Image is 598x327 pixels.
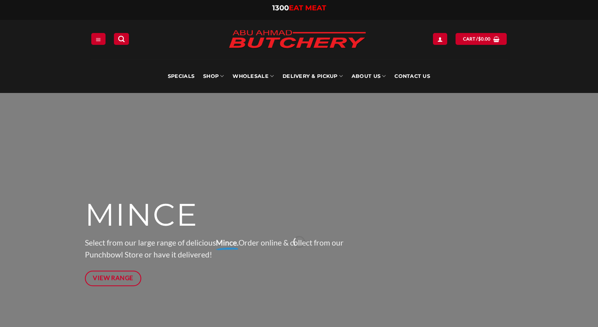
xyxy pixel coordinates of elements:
a: Login [433,33,447,45]
span: Cart / [463,35,491,43]
span: MINCE [85,196,198,234]
a: Search [114,33,129,45]
strong: Mince. [216,238,238,247]
a: About Us [352,60,386,93]
a: Wholesale [233,60,274,93]
bdi: 0.00 [478,36,491,41]
span: View Range [93,273,133,283]
img: Abu Ahmad Butchery [222,25,373,55]
span: EAT MEAT [289,4,326,12]
a: View Range [85,271,142,286]
span: $ [478,35,481,43]
span: Select from our large range of delicious Order online & collect from our Punchbowl Store or have ... [85,238,344,259]
a: 1300EAT MEAT [272,4,326,12]
span: 1300 [272,4,289,12]
a: Specials [168,60,194,93]
a: Menu [91,33,106,45]
a: Delivery & Pickup [283,60,343,93]
a: Contact Us [394,60,430,93]
a: View cart [456,33,507,45]
a: SHOP [203,60,224,93]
